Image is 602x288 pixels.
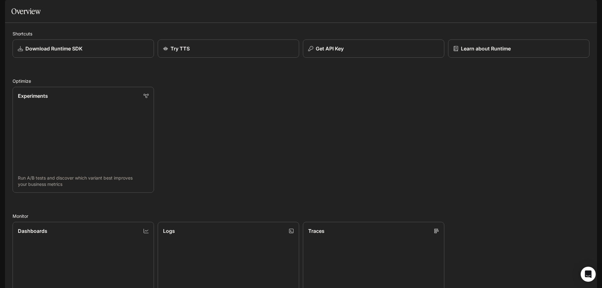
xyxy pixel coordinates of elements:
div: Open Intercom Messenger [581,267,596,282]
h1: Overview [11,5,40,18]
p: Run A/B tests and discover which variant best improves your business metrics [18,175,149,187]
p: Learn about Runtime [461,45,511,52]
h2: Monitor [13,213,589,219]
button: Get API Key [303,39,444,58]
p: Get API Key [316,45,344,52]
p: Download Runtime SDK [25,45,82,52]
a: ExperimentsRun A/B tests and discover which variant best improves your business metrics [13,87,154,193]
p: Logs [163,227,175,235]
a: Try TTS [158,39,299,58]
p: Try TTS [171,45,190,52]
p: Dashboards [18,227,47,235]
h2: Optimize [13,78,589,84]
a: Learn about Runtime [448,39,589,58]
p: Traces [308,227,325,235]
a: Download Runtime SDK [13,39,154,58]
p: Experiments [18,92,48,100]
button: open drawer [5,3,16,14]
h2: Shortcuts [13,30,589,37]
